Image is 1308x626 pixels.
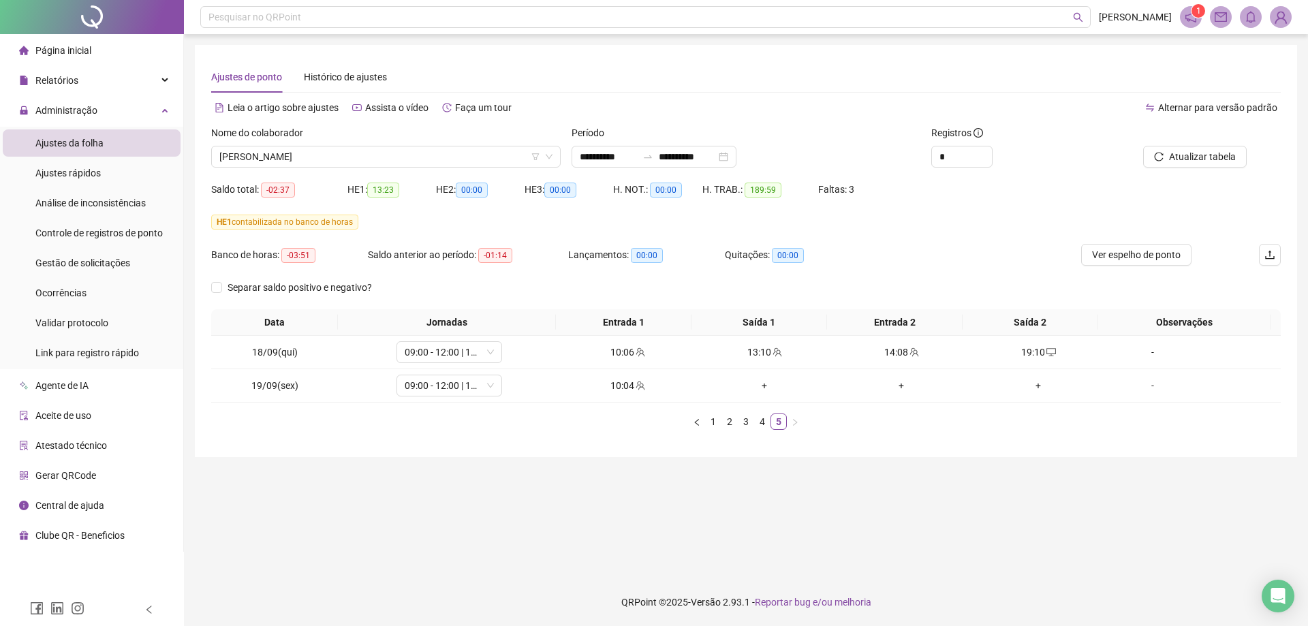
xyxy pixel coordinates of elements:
[963,309,1098,336] th: Saída 2
[976,378,1102,393] div: +
[976,345,1102,360] div: 19:10
[738,414,753,429] a: 3
[702,182,818,198] div: H. TRAB.:
[691,597,721,608] span: Versão
[613,182,702,198] div: H. NOT.:
[35,287,87,298] span: Ocorrências
[531,153,540,161] span: filter
[771,347,782,357] span: team
[211,215,358,230] span: contabilizada no banco de horas
[405,375,494,396] span: 09:00 - 12:00 | 13:00 - 18:00
[650,183,682,198] span: 00:00
[35,317,108,328] span: Validar protocolo
[35,257,130,268] span: Gestão de solicitações
[211,247,368,263] div: Banco de horas:
[19,76,29,85] span: file
[368,247,568,263] div: Saldo anterior ao período:
[486,381,495,390] span: down
[787,413,803,430] button: right
[252,347,298,358] span: 18/09(qui)
[35,45,91,56] span: Página inicial
[35,168,101,178] span: Ajustes rápidos
[71,601,84,615] span: instagram
[228,102,339,113] span: Leia o artigo sobre ajustes
[1112,378,1193,393] div: -
[755,597,871,608] span: Reportar bug e/ou melhoria
[1104,315,1265,330] span: Observações
[572,125,613,140] label: Período
[19,411,29,420] span: audit
[35,410,91,421] span: Aceite de uso
[1264,249,1275,260] span: upload
[722,414,737,429] a: 2
[30,601,44,615] span: facebook
[338,309,556,336] th: Jornadas
[1092,247,1181,262] span: Ver espelho de ponto
[771,414,786,429] a: 5
[1215,11,1227,23] span: mail
[1169,149,1236,164] span: Atualizar tabela
[35,105,97,116] span: Administração
[693,418,701,426] span: left
[1158,102,1277,113] span: Alternar para versão padrão
[1154,152,1164,161] span: reload
[721,413,738,430] li: 2
[1073,12,1083,22] span: search
[544,183,576,198] span: 00:00
[839,345,965,360] div: 14:08
[211,182,347,198] div: Saldo total:
[1245,11,1257,23] span: bell
[352,103,362,112] span: youtube
[35,75,78,86] span: Relatórios
[211,69,282,84] div: Ajustes de ponto
[791,418,799,426] span: right
[281,248,315,263] span: -03:51
[456,183,488,198] span: 00:00
[222,280,377,295] span: Separar saldo positivo e negativo?
[486,348,495,356] span: down
[367,183,399,198] span: 13:23
[974,128,983,138] span: info-circle
[738,413,754,430] li: 3
[478,248,512,263] span: -01:14
[442,103,452,112] span: history
[19,531,29,540] span: gift
[755,414,770,429] a: 4
[35,198,146,208] span: Análise de inconsistências
[827,309,963,336] th: Entrada 2
[568,247,725,263] div: Lançamentos:
[35,347,139,358] span: Link para registro rápido
[565,345,691,360] div: 10:06
[689,413,705,430] li: Página anterior
[754,413,770,430] li: 4
[691,309,827,336] th: Saída 1
[525,182,613,198] div: HE 3:
[304,69,387,84] div: Histórico de ajustes
[35,138,104,148] span: Ajustes da folha
[144,605,154,614] span: left
[634,381,645,390] span: team
[772,248,804,263] span: 00:00
[565,378,691,393] div: 10:04
[787,413,803,430] li: Próxima página
[1185,11,1197,23] span: notification
[642,151,653,162] span: swap-right
[839,378,965,393] div: +
[705,413,721,430] li: 1
[35,470,96,481] span: Gerar QRCode
[436,182,525,198] div: HE 2:
[770,413,787,430] li: 5
[1045,347,1056,357] span: desktop
[702,345,828,360] div: 13:10
[19,46,29,55] span: home
[706,414,721,429] a: 1
[365,102,429,113] span: Assista o vídeo
[35,228,163,238] span: Controle de registros de ponto
[251,380,298,391] span: 19/09(sex)
[1262,580,1294,612] div: Open Intercom Messenger
[261,183,295,198] span: -02:37
[211,125,312,140] label: Nome do colaborador
[1098,309,1271,336] th: Observações
[1143,146,1247,168] button: Atualizar tabela
[556,309,691,336] th: Entrada 1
